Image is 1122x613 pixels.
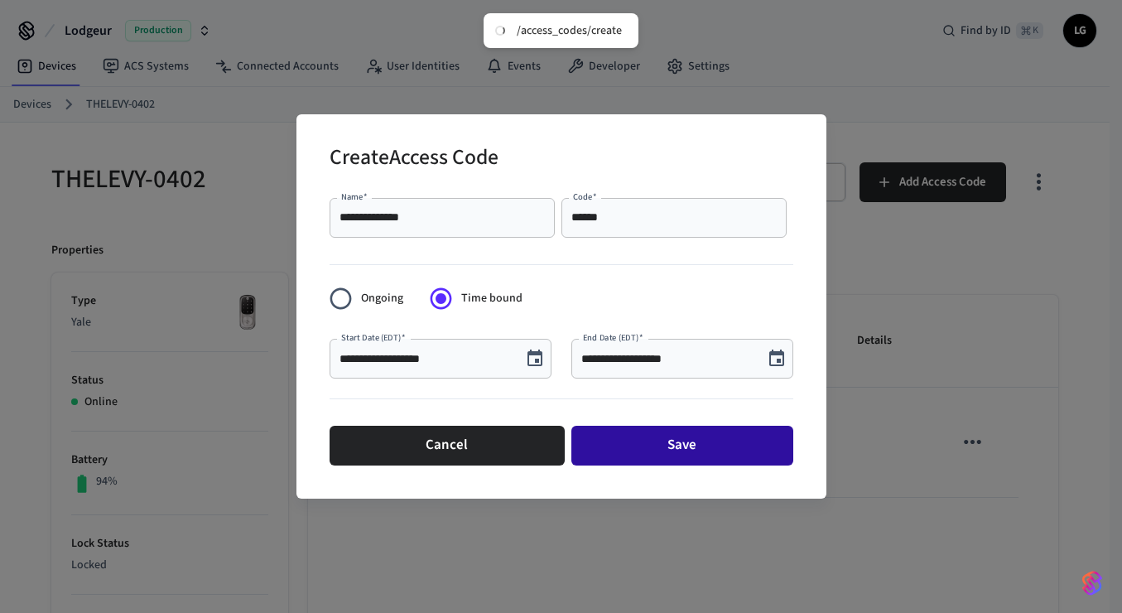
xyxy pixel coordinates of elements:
[361,290,403,307] span: Ongoing
[461,290,522,307] span: Time bound
[518,342,551,375] button: Choose date, selected date is Sep 24, 2025
[330,426,565,466] button: Cancel
[341,191,368,203] label: Name
[330,134,498,185] h2: Create Access Code
[1082,570,1102,596] img: SeamLogoGradient.69752ec5.svg
[517,23,622,38] div: /access_codes/create
[760,342,793,375] button: Choose date, selected date is Sep 29, 2025
[341,331,405,344] label: Start Date (EDT)
[583,331,643,344] label: End Date (EDT)
[571,426,793,466] button: Save
[573,191,597,203] label: Code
